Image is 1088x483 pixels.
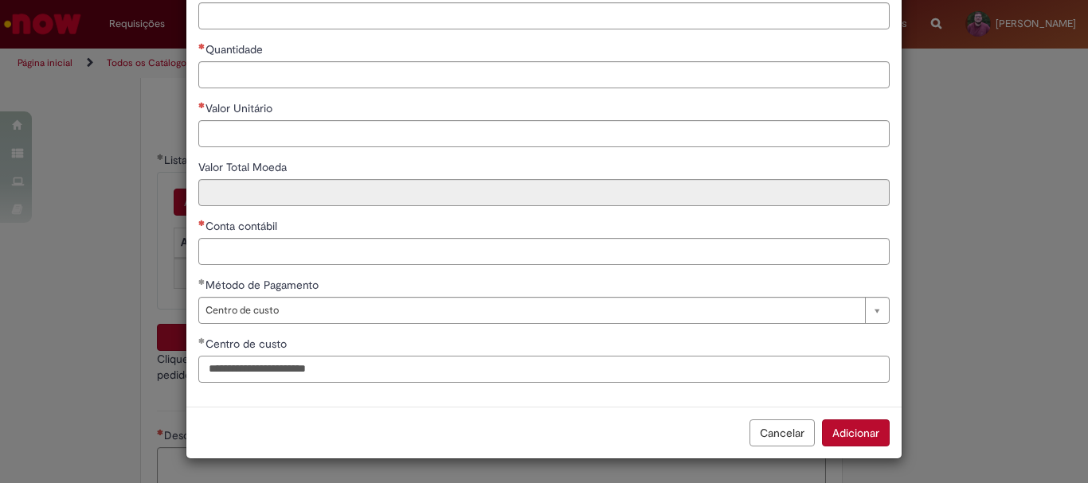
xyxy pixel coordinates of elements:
[198,238,890,265] input: Conta contábil
[205,42,266,56] span: Quantidade
[205,337,290,351] span: Centro de custo
[198,120,890,147] input: Valor Unitário
[822,419,890,446] button: Adicionar
[205,278,322,292] span: Método de Pagamento
[205,219,280,233] span: Conta contábil
[198,179,890,206] input: Valor Total Moeda
[198,337,205,344] span: Obrigatório Preenchido
[198,2,890,29] input: Descrição
[198,279,205,285] span: Obrigatório Preenchido
[749,419,815,446] button: Cancelar
[198,102,205,108] span: Necessários
[198,43,205,49] span: Necessários
[205,101,276,115] span: Valor Unitário
[198,220,205,226] span: Necessários
[198,160,290,174] span: Somente leitura - Valor Total Moeda
[205,298,857,323] span: Centro de custo
[198,356,890,383] input: Centro de custo
[198,61,890,88] input: Quantidade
